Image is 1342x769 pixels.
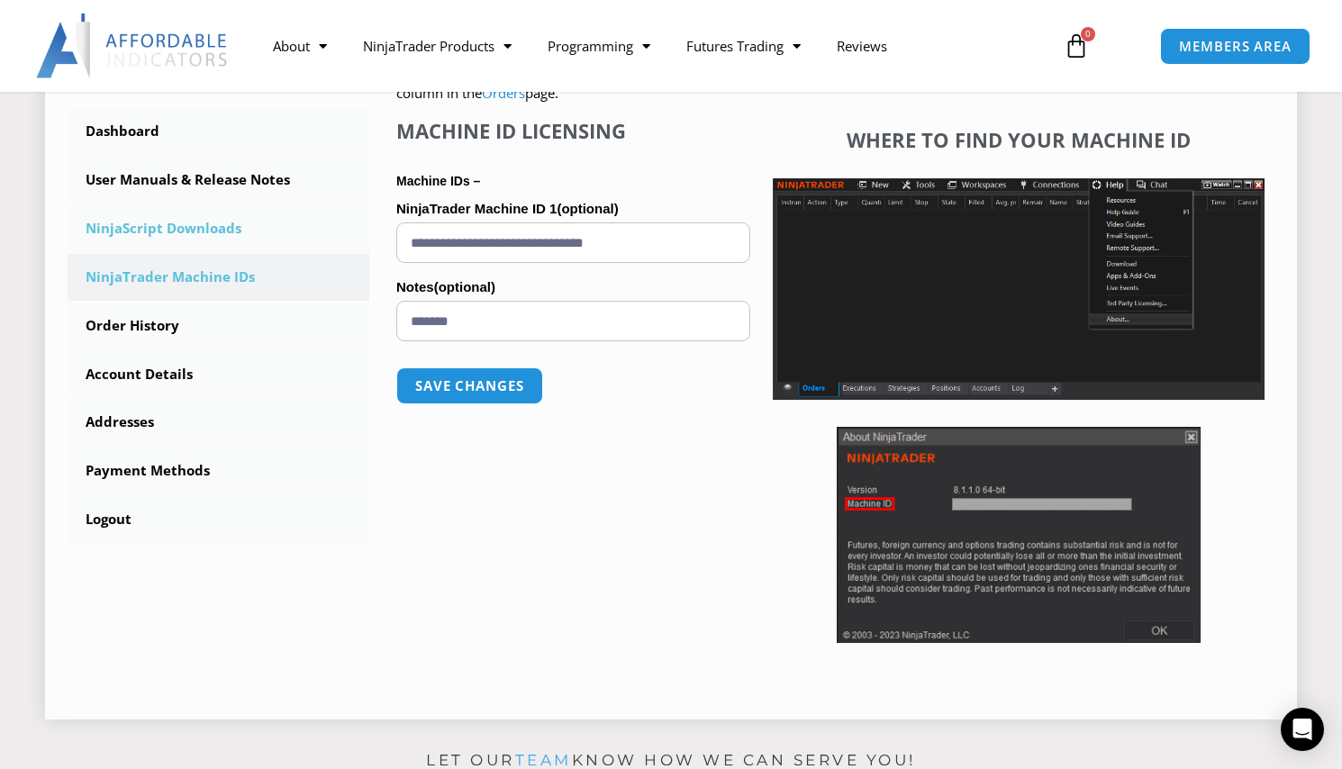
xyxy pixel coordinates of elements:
[68,108,369,155] a: Dashboard
[68,303,369,349] a: Order History
[434,279,495,294] span: (optional)
[68,157,369,204] a: User Manuals & Release Notes
[1037,20,1116,72] a: 0
[1081,27,1095,41] span: 0
[819,25,905,67] a: Reviews
[396,174,480,188] strong: Machine IDs –
[668,25,819,67] a: Futures Trading
[255,25,1047,67] nav: Menu
[255,25,345,67] a: About
[515,751,572,769] a: team
[773,128,1265,151] h4: Where to find your Machine ID
[396,195,750,222] label: NinjaTrader Machine ID 1
[68,254,369,301] a: NinjaTrader Machine IDs
[557,201,618,216] span: (optional)
[345,25,530,67] a: NinjaTrader Products
[68,108,369,543] nav: Account pages
[773,178,1265,400] img: Screenshot 2025-01-17 1155544 | Affordable Indicators – NinjaTrader
[36,14,230,78] img: LogoAI | Affordable Indicators – NinjaTrader
[837,427,1201,643] img: Screenshot 2025-01-17 114931 | Affordable Indicators – NinjaTrader
[68,399,369,446] a: Addresses
[396,367,543,404] button: Save changes
[68,205,369,252] a: NinjaScript Downloads
[1160,28,1310,65] a: MEMBERS AREA
[68,351,369,398] a: Account Details
[396,274,750,301] label: Notes
[1281,708,1324,751] div: Open Intercom Messenger
[396,119,750,142] h4: Machine ID Licensing
[68,448,369,494] a: Payment Methods
[530,25,668,67] a: Programming
[1179,40,1292,53] span: MEMBERS AREA
[68,496,369,543] a: Logout
[482,84,525,102] a: Orders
